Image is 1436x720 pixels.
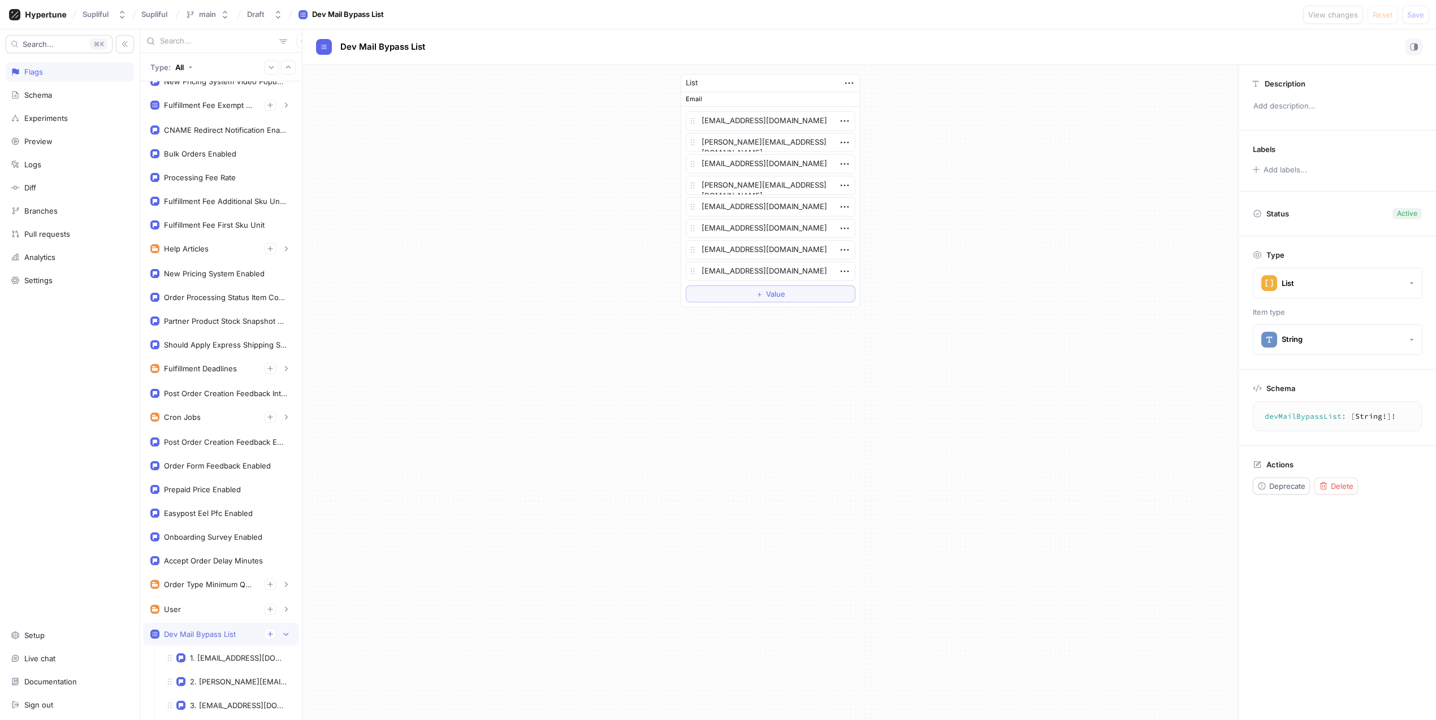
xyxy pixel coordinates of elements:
[686,285,855,302] button: ＋Value
[686,176,855,195] textarea: [PERSON_NAME][EMAIL_ADDRESS][DOMAIN_NAME]
[164,340,287,349] div: Should Apply Express Shipping Sample Order
[24,67,43,76] div: Flags
[164,580,256,589] div: Order Type Minimum Quantities
[150,63,171,72] p: Type:
[686,262,855,281] textarea: [EMAIL_ADDRESS][DOMAIN_NAME]
[164,244,209,253] div: Help Articles
[24,160,41,169] div: Logs
[164,269,265,278] div: New Pricing System Enabled
[1402,6,1429,24] button: Save
[146,57,197,77] button: Type: All
[686,111,855,131] textarea: [EMAIL_ADDRESS][DOMAIN_NAME]
[756,290,763,297] span: ＋
[164,532,262,541] div: Onboarding Survey Enabled
[83,10,109,19] div: Supliful
[1303,6,1363,24] button: View changes
[164,149,236,158] div: Bulk Orders Enabled
[681,92,860,107] div: Email
[164,101,256,110] div: Fulfillment Fee Exempt Products
[1266,384,1295,393] p: Schema
[6,672,134,691] a: Documentation
[141,10,167,18] span: Supliful
[24,677,77,686] div: Documentation
[686,219,855,238] textarea: [EMAIL_ADDRESS][DOMAIN_NAME]
[78,5,131,24] button: Supliful
[164,461,271,470] div: Order Form Feedback Enabled
[1258,406,1417,427] textarea: devMailBypassList: [String!]!
[1253,307,1422,318] p: Item type
[164,605,181,614] div: User
[1407,11,1424,18] span: Save
[1253,324,1422,355] button: String
[24,229,70,238] div: Pull requests
[1282,335,1303,344] div: String
[1249,162,1310,177] button: Add labels...
[1266,460,1294,469] p: Actions
[164,364,237,373] div: Fulfillment Deadlines
[164,197,287,206] div: Fulfillment Fee Additional Sku Units
[24,631,45,640] div: Setup
[23,41,54,47] span: Search...
[164,485,241,494] div: Prepaid Price Enabled
[1248,97,1426,116] p: Add description...
[312,9,384,20] div: Dev Mail Bypass List
[340,42,425,51] span: Dev Mail Bypass List
[164,125,287,135] div: CNAME Redirect Notification Enabled
[164,220,265,229] div: Fulfillment Fee First Sku Unit
[90,38,107,50] div: K
[164,389,287,398] div: Post Order Creation Feedback Interval Seconds
[24,654,55,663] div: Live chat
[1253,478,1310,495] button: Deprecate
[164,293,287,302] div: Order Processing Status Item Count [PERSON_NAME]
[686,240,855,259] textarea: [EMAIL_ADDRESS][DOMAIN_NAME]
[175,63,184,72] div: All
[1308,11,1358,18] span: View changes
[686,133,855,152] textarea: [PERSON_NAME][EMAIL_ADDRESS][DOMAIN_NAME]
[686,154,855,174] textarea: [EMAIL_ADDRESS][DOMAIN_NAME]
[1397,209,1417,219] div: Active
[164,556,263,565] div: Accept Order Delay Minutes
[1314,478,1358,495] button: Delete
[24,253,55,262] div: Analytics
[24,114,68,123] div: Experiments
[24,206,58,215] div: Branches
[164,77,287,86] div: New Pricing System Video Popup Enabled
[1266,250,1284,259] p: Type
[281,60,296,75] button: Collapse all
[190,701,287,710] div: 3. [EMAIL_ADDRESS][DOMAIN_NAME]
[160,36,275,47] input: Search...
[24,137,53,146] div: Preview
[164,173,236,182] div: Processing Fee Rate
[1253,145,1275,154] p: Labels
[766,290,785,297] span: Value
[190,677,287,686] div: 2. [PERSON_NAME][EMAIL_ADDRESS][DOMAIN_NAME]
[247,10,265,19] div: Draft
[164,413,201,422] div: Cron Jobs
[164,509,253,518] div: Easypost Eel Pfc Enabled
[1264,166,1307,174] div: Add labels...
[686,197,855,216] textarea: [EMAIL_ADDRESS][DOMAIN_NAME]
[24,700,53,709] div: Sign out
[199,10,216,19] div: main
[1269,483,1305,489] span: Deprecate
[24,276,53,285] div: Settings
[190,653,287,662] div: 1. [EMAIL_ADDRESS][DOMAIN_NAME]
[686,77,698,89] div: List
[1282,279,1294,288] div: List
[1266,206,1289,222] p: Status
[164,316,287,326] div: Partner Product Stock Snapshot Enabled
[164,630,236,639] div: Dev Mail Bypass List
[24,183,36,192] div: Diff
[264,60,279,75] button: Expand all
[243,5,287,24] button: Draft
[1331,483,1353,489] span: Delete
[1368,6,1398,24] button: Reset
[1373,11,1392,18] span: Reset
[6,35,113,53] button: Search...K
[181,5,234,24] button: main
[1265,79,1305,88] p: Description
[24,90,52,99] div: Schema
[1253,268,1422,298] button: List
[164,437,287,446] div: Post Order Creation Feedback Enabled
